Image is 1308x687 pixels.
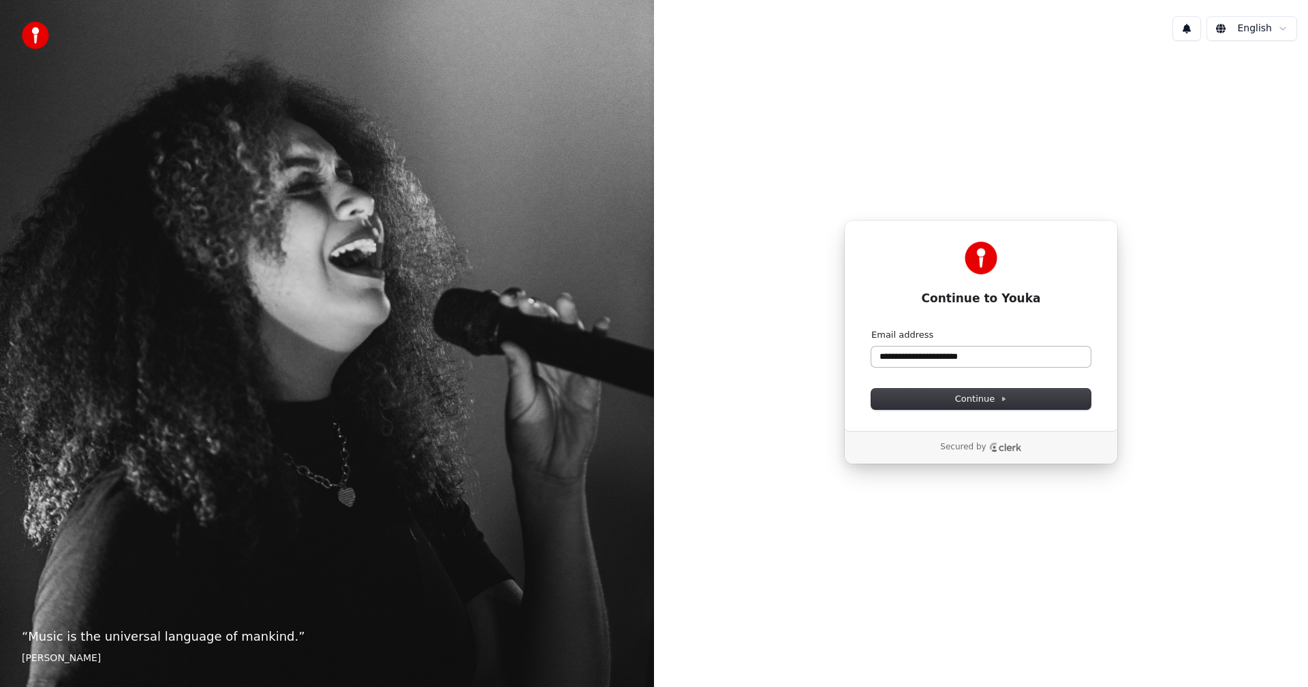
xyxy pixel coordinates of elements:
a: Clerk logo [989,443,1022,452]
button: Continue [871,389,1091,409]
p: Secured by [940,442,986,453]
footer: [PERSON_NAME] [22,652,632,665]
img: Youka [965,242,997,274]
h1: Continue to Youka [871,291,1091,307]
span: Continue [955,393,1007,405]
p: “ Music is the universal language of mankind. ” [22,627,632,646]
label: Email address [871,329,933,341]
img: youka [22,22,49,49]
